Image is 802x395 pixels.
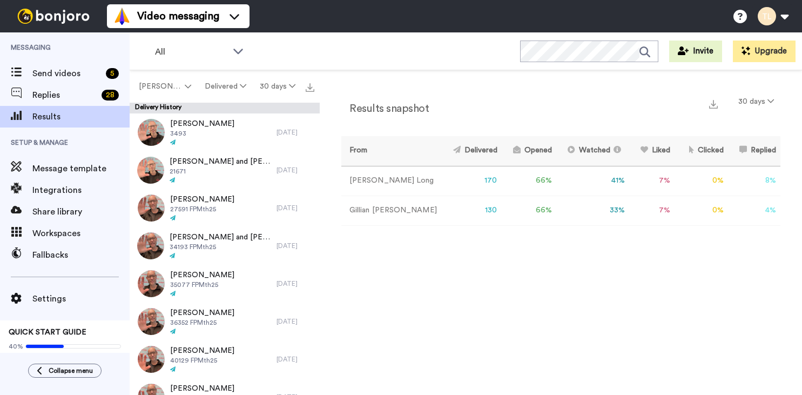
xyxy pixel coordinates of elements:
[341,196,441,225] td: Gillian [PERSON_NAME]
[130,227,320,265] a: [PERSON_NAME] and [PERSON_NAME]34193 FPMth25[DATE]
[306,83,314,92] img: export.svg
[170,270,234,280] span: [PERSON_NAME]
[733,41,796,62] button: Upgrade
[170,129,234,138] span: 3493
[277,166,314,175] div: [DATE]
[9,342,23,351] span: 40%
[170,318,234,327] span: 36352 FPMth25
[170,118,234,129] span: [PERSON_NAME]
[302,78,318,95] button: Export all results that match these filters now.
[277,279,314,288] div: [DATE]
[13,9,94,24] img: bj-logo-header-white.svg
[28,364,102,378] button: Collapse menu
[32,205,130,218] span: Share library
[170,345,234,356] span: [PERSON_NAME]
[32,184,130,197] span: Integrations
[137,232,164,259] img: 4d1afe68-5e28-440d-9601-5541841e38d3-thumb.jpg
[706,96,721,111] button: Export a summary of each team member’s results that match this filter now.
[32,292,130,305] span: Settings
[32,162,130,175] span: Message template
[130,113,320,151] a: [PERSON_NAME]3493[DATE]
[130,189,320,227] a: [PERSON_NAME]27591 FPMth25[DATE]
[170,167,271,176] span: 21671
[32,67,102,80] span: Send videos
[502,136,556,166] th: Opened
[341,136,441,166] th: From
[709,100,718,109] img: export.svg
[441,166,501,196] td: 170
[138,346,165,373] img: b4fa03d3-224e-480c-be06-0be53c98e631-thumb.jpg
[130,265,320,303] a: [PERSON_NAME]35077 FPMth25[DATE]
[277,317,314,326] div: [DATE]
[170,243,271,251] span: 34193 FPMth25
[138,195,165,222] img: 6697ada7-4db9-4f3f-83c0-f511999ed45a-thumb.jpg
[170,383,234,394] span: [PERSON_NAME]
[138,270,165,297] img: 05133f04-58d1-4f90-a9f1-dc0e5536cc3c-thumb.jpg
[728,196,780,225] td: 4 %
[629,196,675,225] td: 7 %
[137,9,219,24] span: Video messaging
[9,329,86,336] span: QUICK START GUIDE
[732,92,780,111] button: 30 days
[170,280,234,289] span: 35077 FPMth25
[130,151,320,189] a: [PERSON_NAME] and [PERSON_NAME]21671[DATE]
[675,166,727,196] td: 0 %
[556,196,629,225] td: 33 %
[139,81,183,92] span: [PERSON_NAME]
[170,194,234,205] span: [PERSON_NAME]
[341,166,441,196] td: [PERSON_NAME] Long
[728,136,780,166] th: Replied
[106,68,119,79] div: 5
[341,103,429,115] h2: Results snapshot
[155,45,227,58] span: All
[130,340,320,378] a: [PERSON_NAME]40129 FPMth25[DATE]
[502,196,556,225] td: 66 %
[32,249,130,262] span: Fallbacks
[502,166,556,196] td: 66 %
[138,119,165,146] img: a0bdb7db-107a-46f7-a52b-7596b98b2b69-thumb.jpg
[130,103,320,113] div: Delivery History
[170,205,234,213] span: 27591 FPMth25
[277,128,314,137] div: [DATE]
[170,156,271,167] span: [PERSON_NAME] and [PERSON_NAME]
[441,196,501,225] td: 130
[277,355,314,364] div: [DATE]
[728,166,780,196] td: 8 %
[130,303,320,340] a: [PERSON_NAME]36352 FPMth25[DATE]
[170,307,234,318] span: [PERSON_NAME]
[32,89,97,102] span: Replies
[277,204,314,212] div: [DATE]
[277,242,314,250] div: [DATE]
[138,308,165,335] img: 150a4275-8a61-42e5-9d58-b9d5e833eb06-thumb.jpg
[132,77,198,96] button: [PERSON_NAME]
[629,136,675,166] th: Liked
[669,41,722,62] button: Invite
[253,77,302,96] button: 30 days
[675,196,727,225] td: 0 %
[113,8,131,25] img: vm-color.svg
[32,227,130,240] span: Workspaces
[137,157,164,184] img: d9ba20b5-97e9-4237-b0e0-c837fe7e9c5d-thumb.jpg
[675,136,727,166] th: Clicked
[629,166,675,196] td: 7 %
[170,232,271,243] span: [PERSON_NAME] and [PERSON_NAME]
[32,110,130,123] span: Results
[441,136,501,166] th: Delivered
[49,366,93,375] span: Collapse menu
[198,77,253,96] button: Delivered
[102,90,119,101] div: 28
[556,136,629,166] th: Watched
[556,166,629,196] td: 41 %
[170,356,234,365] span: 40129 FPMth25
